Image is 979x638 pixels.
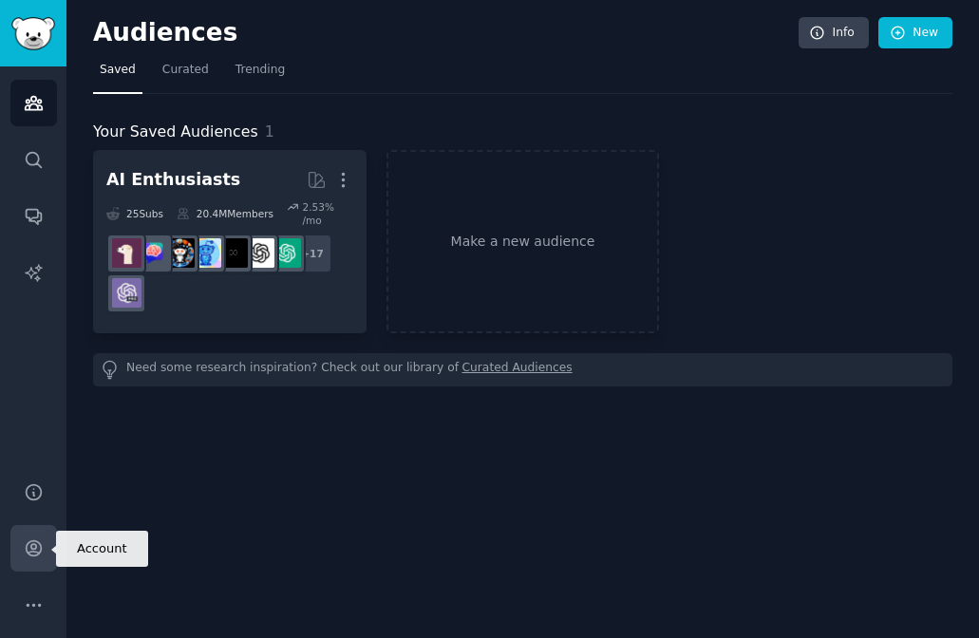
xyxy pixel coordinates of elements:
[165,238,195,268] img: aiArt
[292,234,332,273] div: + 17
[100,62,136,79] span: Saved
[229,55,292,94] a: Trending
[192,238,221,268] img: artificial
[93,55,142,94] a: Saved
[462,360,573,380] a: Curated Audiences
[139,238,168,268] img: ChatGPTPromptGenius
[93,353,952,386] div: Need some research inspiration? Check out our library of
[799,17,869,49] a: Info
[177,200,273,227] div: 20.4M Members
[112,238,141,268] img: LocalLLaMA
[93,18,799,48] h2: Audiences
[235,62,285,79] span: Trending
[11,17,55,50] img: GummySearch logo
[93,121,258,144] span: Your Saved Audiences
[112,278,141,308] img: ChatGPTPro
[265,122,274,141] span: 1
[386,150,660,333] a: Make a new audience
[272,238,301,268] img: ChatGPT
[156,55,216,94] a: Curated
[106,168,240,192] div: AI Enthusiasts
[878,17,952,49] a: New
[245,238,274,268] img: OpenAI
[162,62,209,79] span: Curated
[93,150,367,333] a: AI Enthusiasts25Subs20.4MMembers2.53% /mo+17ChatGPTOpenAIArtificialInteligenceartificialaiArtChat...
[218,238,248,268] img: ArtificialInteligence
[303,200,353,227] div: 2.53 % /mo
[106,200,163,227] div: 25 Sub s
